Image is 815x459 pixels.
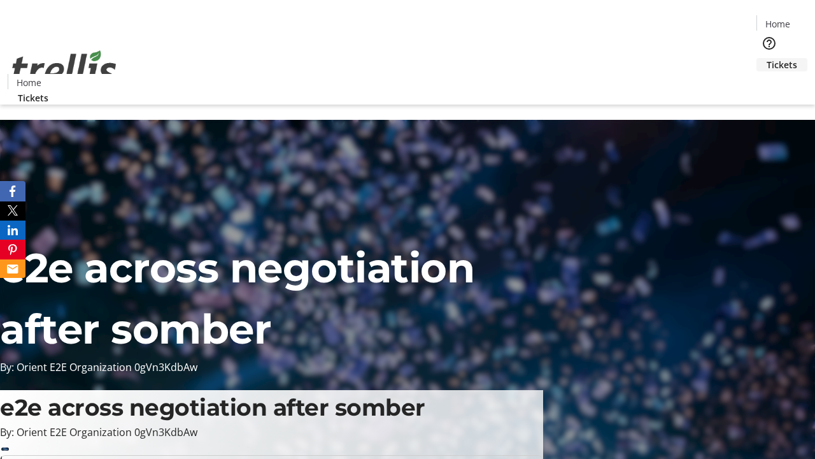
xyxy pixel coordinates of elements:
span: Home [17,76,41,89]
a: Home [757,17,798,31]
span: Tickets [18,91,48,105]
a: Tickets [8,91,59,105]
a: Home [8,76,49,89]
img: Orient E2E Organization 0gVn3KdbAw's Logo [8,36,121,100]
button: Help [756,31,782,56]
a: Tickets [756,58,807,71]
span: Tickets [767,58,797,71]
button: Cart [756,71,782,97]
span: Home [765,17,790,31]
